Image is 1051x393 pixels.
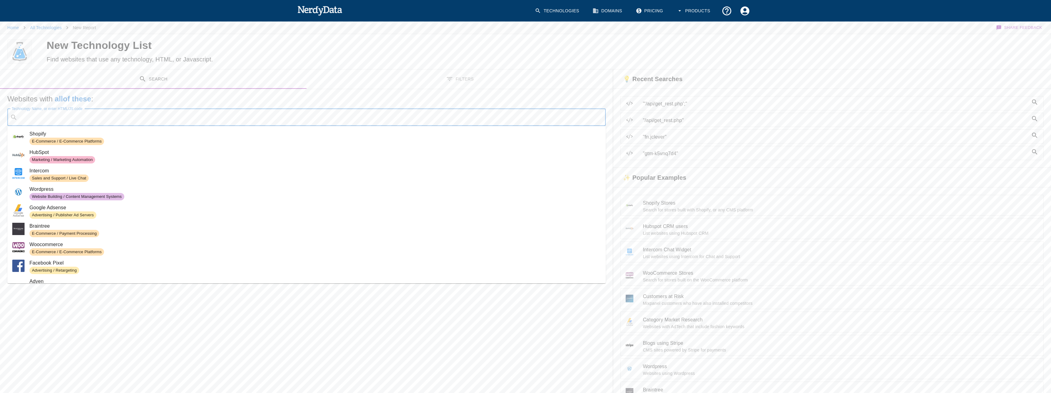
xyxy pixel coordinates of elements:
[55,95,91,103] b: all of these
[589,2,627,20] a: Domains
[736,2,754,20] button: Account Settings
[643,150,1029,157] span: "gtm-k5vnq7d4"
[643,300,1038,306] p: Mixpanel customers who have also installed competitors
[643,324,1038,330] p: Websites with AdTech that include fashion keywords
[29,139,104,144] span: E-Commerce / E-Commerce Platforms
[307,69,613,89] button: Filters
[7,25,19,30] a: Home
[643,253,1038,260] p: List websites using Intercom for Chat and Support
[643,363,1038,370] span: Wordpress
[643,293,1038,300] span: Customers at Risk
[30,25,62,30] a: All Technologies
[613,168,691,187] h6: ✨ Popular Examples
[643,133,1029,141] span: "fn.jclever"
[718,2,736,20] button: Support and Documentation
[620,96,1044,110] a: "'/api/get_rest.php';"
[29,175,89,181] span: Sales and Support / Live Chat
[620,218,1044,239] a: Hubspot CRM usersList websites using Hubspot CRM
[29,186,601,193] span: Wordpress
[620,113,1044,127] a: "/api/get_rest.php"
[12,106,83,111] label: Technology Name, or enter HTML/JS code
[643,246,1038,253] span: Intercom Chat Widget
[73,25,96,31] p: New Report
[643,316,1038,324] span: Category Market Research
[29,278,601,285] span: Adyen
[29,130,601,138] span: Shopify
[29,204,601,211] span: Google Adsense
[643,223,1038,230] span: Hubspot CRM users
[995,22,1044,34] button: Share Feedback
[620,288,1044,309] a: Customers at RiskMixpanel customers who have also installed competitors
[29,157,95,163] span: Marketing / Marketing Automation
[620,312,1044,332] a: Category Market ResearchWebsites with AdTech that include fashion keywords
[620,242,1044,262] a: Intercom Chat WidgetList websites using Intercom for Chat and Support
[29,268,79,273] span: Advertising / Retargeting
[643,269,1038,277] span: WooCommerce Stores
[643,230,1038,236] p: List websites using Hubspot CRM
[29,212,96,218] span: Advertising / Publisher Ad Servers
[297,4,342,17] img: NerdyData.com
[29,231,99,237] span: E-Commerce / Payment Processing
[643,340,1038,347] span: Blogs using Stripe
[29,249,104,255] span: E-Commerce / E-Commerce Platforms
[643,207,1038,213] p: Search for stores built with Shopify, or any CMS platform
[613,69,687,88] h6: 💡 Recent Searches
[29,149,601,156] span: HubSpot
[643,347,1038,353] p: CMS sites powered by Stripe for payments
[531,2,584,20] a: Technologies
[643,100,1029,108] span: "'/api/get_rest.php';"
[620,265,1044,286] a: WooCommerce StoresSearch for stores built on the WooCommerce platform
[29,167,601,175] span: Intercom
[643,199,1038,207] span: Shopify Stores
[47,54,543,64] h6: Find websites that use any technology, HTML, or Javascript.
[673,2,715,20] button: Products
[29,241,601,248] span: Woocommerce
[29,194,124,200] span: Website Building / Content Management Systems
[643,117,1029,124] span: "/api/get_rest.php"
[620,129,1044,143] a: "fn.jclever"
[7,94,606,104] h5: Websites with :
[620,335,1044,356] a: Blogs using StripeCMS sites powered by Stripe for payments
[47,39,543,52] h4: New Technology List
[620,195,1044,216] a: Shopify StoresSearch for stores built with Shopify, or any CMS platform
[620,358,1044,379] a: WordpressWebsites using Wordpress
[29,222,601,230] span: Braintree
[632,2,668,20] a: Pricing
[643,277,1038,283] p: Search for stores built on the WooCommerce platform
[10,39,29,64] img: logo
[643,370,1038,376] p: Websites using Wordpress
[29,259,601,267] span: Facebook Pixel
[7,22,96,34] nav: breadcrumb
[620,146,1044,160] a: "gtm-k5vnq7d4"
